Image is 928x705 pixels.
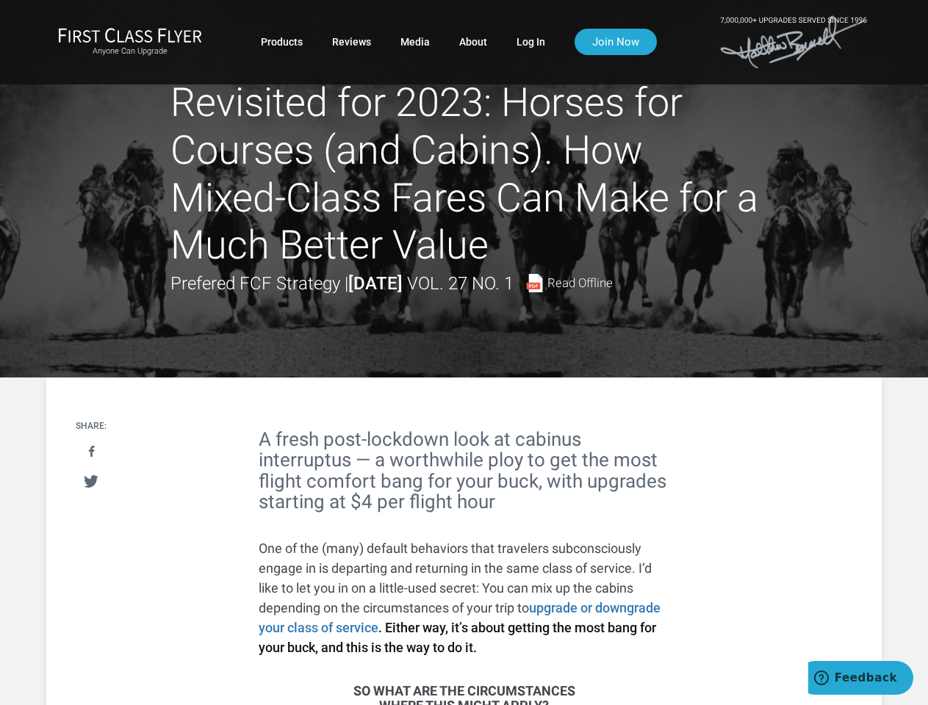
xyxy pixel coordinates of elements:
iframe: Opens a widget where you can find more information [808,661,913,698]
a: About [459,29,487,55]
a: Media [400,29,430,55]
a: Products [261,29,303,55]
a: Read Offline [525,274,613,292]
a: Reviews [332,29,371,55]
a: Tweet [76,468,107,495]
h4: Share: [76,422,107,431]
h1: Revisited for 2023: Horses for Courses (and Cabins). How Mixed-Class Fares Can Make for a Much Be... [170,79,758,270]
a: Log In [517,29,545,55]
b: . [378,620,382,635]
img: pdf-file.svg [525,274,544,292]
h2: A fresh post-lockdown look at cabinus interruptus — a worthwhile ploy to get the most flight comf... [259,429,670,513]
a: Share [76,438,107,466]
a: First Class FlyerAnyone Can Upgrade [58,27,202,57]
a: Join Now [575,29,657,55]
span: Vol. 27 No. 1 [407,273,514,294]
div: Prefered FCF Strategy | [170,270,613,297]
span: Read Offline [547,277,613,289]
strong: [DATE] [348,273,403,294]
p: One of the (many) default behaviors that travelers subconsciously engage in is departing and retu... [259,538,670,657]
strong: Either way, it’s about getting the most bang for your buck, and this is the way to do it. [259,600,661,655]
small: Anyone Can Upgrade [58,46,202,57]
img: First Class Flyer [58,27,202,43]
a: upgrade or downgrade your class of service [259,600,661,635]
